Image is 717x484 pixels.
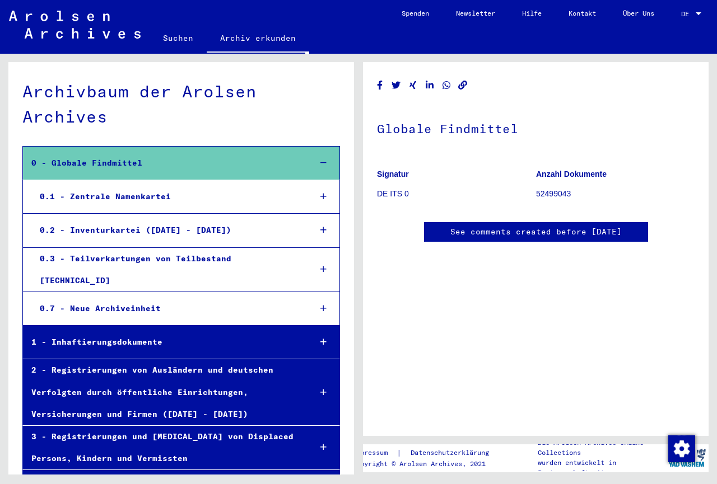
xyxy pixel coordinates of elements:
img: Arolsen_neg.svg [9,11,141,39]
div: 0 - Globale Findmittel [23,152,302,174]
b: Signatur [377,170,409,178]
button: Share on Facebook [374,78,386,92]
p: DE ITS 0 [377,188,536,200]
div: 1 - Inhaftierungsdokumente [23,331,302,353]
div: Zustimmung ändern [668,435,695,462]
a: Datenschutzerklärung [402,447,502,459]
a: Suchen [150,25,207,51]
p: Copyright © Arolsen Archives, 2021 [352,459,502,469]
div: 0.1 - Zentrale Namenkartei [31,186,302,208]
h1: Globale Findmittel [377,103,695,152]
div: 0.7 - Neue Archiveinheit [31,298,302,319]
p: Die Arolsen Archives Online-Collections [538,438,665,458]
div: 3 - Registrierungen und [MEDICAL_DATA] von Displaced Persons, Kindern und Vermissten [23,426,302,469]
div: 2 - Registrierungen von Ausländern und deutschen Verfolgten durch öffentliche Einrichtungen, Vers... [23,359,302,425]
img: Zustimmung ändern [668,435,695,462]
div: | [352,447,502,459]
button: Share on Xing [407,78,419,92]
p: wurden entwickelt in Partnerschaft mit [538,458,665,478]
a: See comments created before [DATE] [450,226,622,238]
button: Share on WhatsApp [441,78,453,92]
img: yv_logo.png [666,444,708,472]
a: Archiv erkunden [207,25,309,54]
a: Impressum [352,447,397,459]
span: DE [681,10,693,18]
p: 52499043 [536,188,695,200]
div: Archivbaum der Arolsen Archives [22,79,340,129]
button: Share on LinkedIn [424,78,436,92]
button: Copy link [457,78,469,92]
button: Share on Twitter [390,78,402,92]
div: 0.2 - Inventurkartei ([DATE] - [DATE]) [31,219,302,241]
div: 0.3 - Teilverkartungen von Teilbestand [TECHNICAL_ID] [31,248,302,292]
b: Anzahl Dokumente [536,170,607,178]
